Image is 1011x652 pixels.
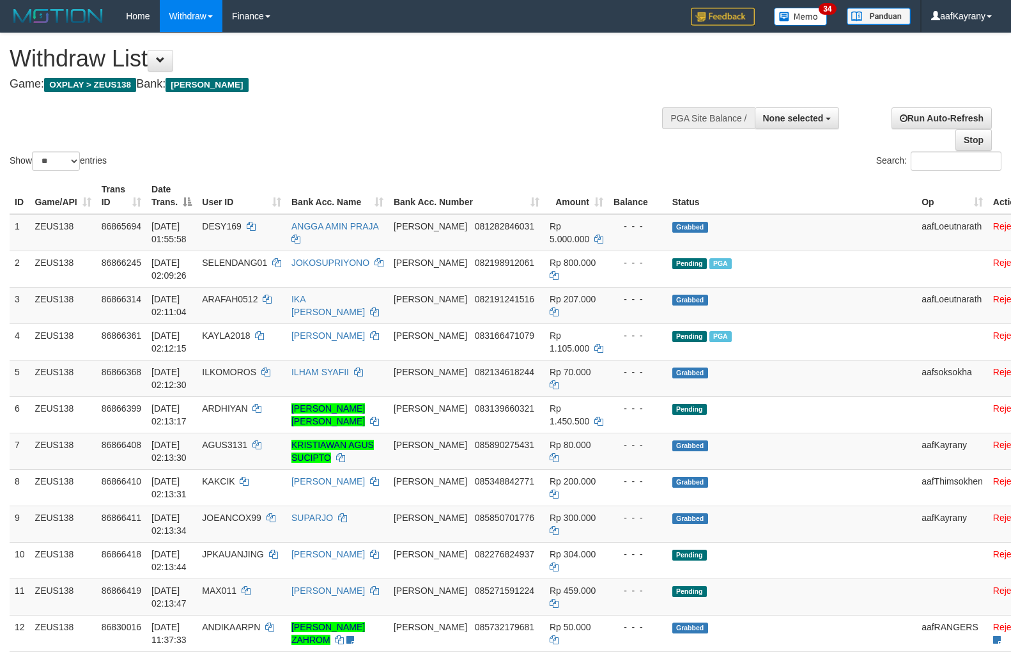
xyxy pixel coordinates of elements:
td: ZEUS138 [30,469,96,506]
span: SELENDANG01 [202,258,267,268]
div: - - - [614,220,662,233]
span: [PERSON_NAME] [394,403,467,414]
h1: Withdraw List [10,46,661,72]
span: Copy 085732179681 to clipboard [475,622,534,632]
span: OXPLAY > ZEUS138 [44,78,136,92]
span: 86866361 [102,330,141,341]
span: [DATE] 01:55:58 [151,221,187,244]
span: Copy 085271591224 to clipboard [475,586,534,596]
div: - - - [614,621,662,633]
span: Rp 1.105.000 [550,330,589,353]
span: Pending [672,404,707,415]
span: [PERSON_NAME] [394,294,467,304]
td: 10 [10,542,30,578]
label: Search: [876,151,1001,171]
select: Showentries [32,151,80,171]
a: ILHAM SYAFII [291,367,349,377]
span: Copy 083139660321 to clipboard [475,403,534,414]
span: Rp 5.000.000 [550,221,589,244]
span: Rp 207.000 [550,294,596,304]
span: 86865694 [102,221,141,231]
span: Rp 50.000 [550,622,591,632]
a: SUPARJO [291,513,333,523]
div: - - - [614,439,662,451]
span: Rp 800.000 [550,258,596,268]
td: ZEUS138 [30,287,96,323]
th: Trans ID: activate to sort column ascending [96,178,146,214]
span: KAKCIK [202,476,235,486]
td: ZEUS138 [30,433,96,469]
span: [DATE] 02:09:26 [151,258,187,281]
span: Grabbed [672,368,708,378]
td: ZEUS138 [30,578,96,615]
div: - - - [614,329,662,342]
span: [DATE] 02:12:15 [151,330,187,353]
span: 86866410 [102,476,141,486]
span: [DATE] 02:11:04 [151,294,187,317]
td: 4 [10,323,30,360]
span: 86866314 [102,294,141,304]
span: 86866408 [102,440,141,450]
span: KAYLA2018 [202,330,250,341]
span: Rp 200.000 [550,476,596,486]
td: 5 [10,360,30,396]
span: Rp 459.000 [550,586,596,596]
td: ZEUS138 [30,396,96,433]
span: [PERSON_NAME] [394,586,467,596]
span: Copy 082191241516 to clipboard [475,294,534,304]
span: Grabbed [672,513,708,524]
span: Copy 082276824937 to clipboard [475,549,534,559]
span: Pending [672,550,707,561]
span: [PERSON_NAME] [394,221,467,231]
td: 6 [10,396,30,433]
span: 34 [819,3,836,15]
span: 86866418 [102,549,141,559]
td: 2 [10,251,30,287]
img: Feedback.jpg [691,8,755,26]
span: Rp 70.000 [550,367,591,377]
td: ZEUS138 [30,542,96,578]
span: [DATE] 02:13:30 [151,440,187,463]
span: None selected [763,113,824,123]
div: - - - [614,584,662,597]
th: ID [10,178,30,214]
span: [PERSON_NAME] [394,476,467,486]
div: - - - [614,511,662,524]
td: aafThimsokhen [916,469,988,506]
input: Search: [911,151,1001,171]
th: Bank Acc. Name: activate to sort column ascending [286,178,389,214]
span: 86866368 [102,367,141,377]
span: [PERSON_NAME] [394,513,467,523]
a: Run Auto-Refresh [891,107,992,129]
span: JPKAUANJING [202,549,263,559]
th: Bank Acc. Number: activate to sort column ascending [389,178,544,214]
span: Grabbed [672,477,708,488]
span: Grabbed [672,623,708,633]
img: Button%20Memo.svg [774,8,828,26]
div: - - - [614,293,662,306]
span: Rp 80.000 [550,440,591,450]
span: JOEANCOX99 [202,513,261,523]
td: aafsoksokha [916,360,988,396]
td: 3 [10,287,30,323]
td: ZEUS138 [30,506,96,542]
span: Pending [672,258,707,269]
span: [PERSON_NAME] [394,440,467,450]
a: [PERSON_NAME] [291,586,365,596]
span: 86866411 [102,513,141,523]
span: [DATE] 02:13:44 [151,549,187,572]
div: - - - [614,475,662,488]
span: Rp 304.000 [550,549,596,559]
span: DESY169 [202,221,241,231]
a: KRISTIAWAN AGUS SUCIPTO [291,440,374,463]
a: IKA [PERSON_NAME] [291,294,365,317]
span: Copy 085890275431 to clipboard [475,440,534,450]
span: Grabbed [672,440,708,451]
span: Rp 1.450.500 [550,403,589,426]
span: 86866419 [102,586,141,596]
span: AGUS3131 [202,440,247,450]
span: Grabbed [672,295,708,306]
td: ZEUS138 [30,323,96,360]
td: aafLoeutnarath [916,287,988,323]
th: Balance [608,178,667,214]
